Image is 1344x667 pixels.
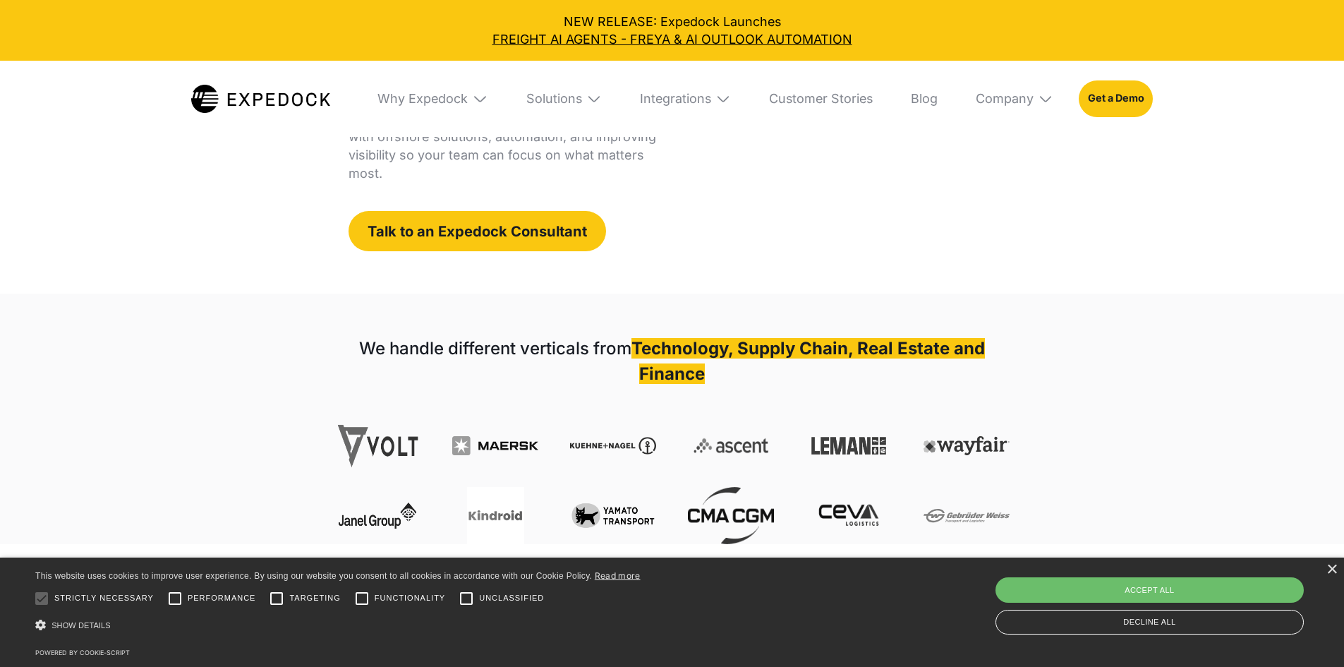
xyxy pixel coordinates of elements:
[963,61,1066,137] div: Company
[375,592,445,604] span: Functionality
[35,615,641,637] div: Show details
[995,577,1304,603] div: Accept all
[514,61,615,137] div: Solutions
[35,649,130,656] a: Powered by cookie-script
[995,610,1304,635] div: Decline all
[289,592,340,604] span: Targeting
[1273,599,1344,667] iframe: Chat Widget
[349,211,606,251] a: Talk to an Expedock Consultant
[377,91,468,107] div: Why Expedock
[627,61,744,137] div: Integrations
[640,91,711,107] div: Integrations
[631,338,985,384] strong: Technology, Supply Chain, Real Estate and Finance
[1079,80,1153,117] a: Get a Demo
[526,91,582,107] div: Solutions
[365,61,500,137] div: Why Expedock
[756,61,885,137] a: Customer Stories
[188,592,256,604] span: Performance
[359,338,631,359] strong: We handle different verticals from
[595,570,641,581] a: Read more
[13,13,1331,48] div: NEW RELEASE: Expedock Launches
[1326,565,1337,575] div: Close
[479,592,544,604] span: Unclassified
[13,30,1331,48] a: FREIGHT AI AGENTS - FREYA & AI OUTLOOK AUTOMATION
[898,61,950,137] a: Blog
[35,571,592,581] span: This website uses cookies to improve user experience. By using our website you consent to all coo...
[52,621,111,630] span: Show details
[349,91,661,183] p: Get flexible, that integrate seamlessly into your workflows — powering teams with offshore soluti...
[54,592,154,604] span: Strictly necessary
[976,91,1034,107] div: Company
